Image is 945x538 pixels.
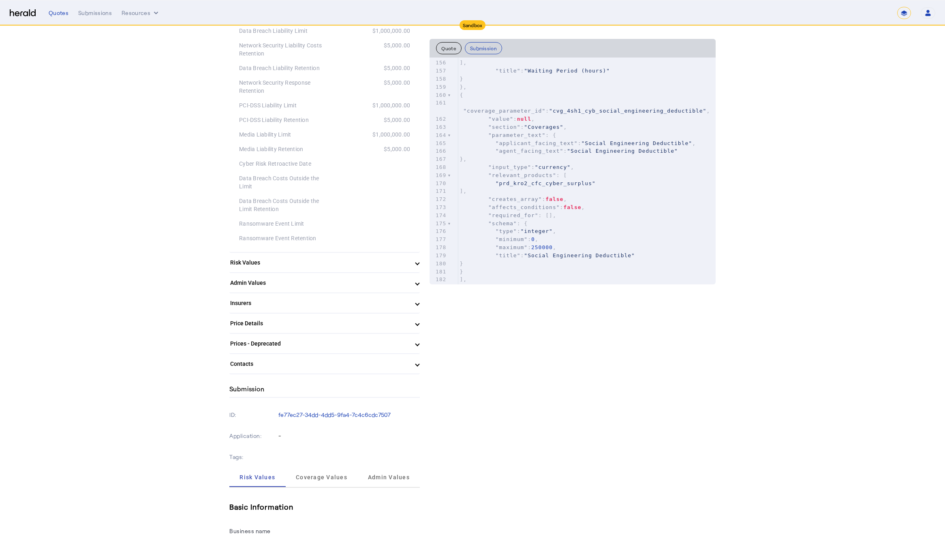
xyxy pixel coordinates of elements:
span: } [460,76,463,82]
div: 178 [430,243,447,252]
mat-panel-title: Prices - Deprecated [230,339,409,348]
div: Network Security Liability Costs Retention [239,41,325,58]
span: "applicant_facing_text" [496,140,578,146]
div: Data Breach Costs Outside the Limit Retention [239,197,325,213]
div: Data Breach Liability Limit [239,27,325,35]
span: : [460,252,635,258]
h4: Submission [229,384,264,394]
div: 180 [430,260,447,268]
span: "title" [496,252,521,258]
div: 183 [430,284,447,292]
span: ], [460,276,467,282]
div: Data Breach Costs Outside the Limit [239,174,325,190]
span: ], [460,60,467,66]
img: Herald Logo [10,9,36,17]
div: Network Security Response Retention [239,79,325,95]
mat-expansion-panel-header: Prices - Deprecated [229,334,420,353]
span: : , [460,196,567,202]
span: "title" [496,68,521,74]
span: "section" [488,124,520,130]
div: Media Liability Limit [239,130,325,139]
div: 174 [430,211,447,220]
div: 160 [430,91,447,99]
button: Quote [436,42,462,54]
div: 170 [430,179,447,188]
mat-panel-title: Contacts [230,360,409,368]
mat-panel-title: Admin Values [230,279,409,287]
span: 24 [502,52,510,58]
span: : , [460,116,535,122]
mat-panel-title: Risk Values [230,258,409,267]
span: : [], [460,212,556,218]
span: "coverage_parameter_id" [463,108,545,114]
span: "prd_kro2_cfc_cyber_surplus" [496,180,596,186]
div: $1,000,000.00 [325,130,410,139]
p: Application: [229,430,277,442]
div: Data Breach Liability Retention [239,64,325,72]
button: Resources dropdown menu [122,9,160,17]
span: { [460,92,463,98]
herald-code-block: quote [430,58,716,284]
div: 162 [430,115,447,123]
mat-expansion-panel-header: Admin Values [229,273,420,292]
span: : { [460,132,556,138]
span: }, [460,156,467,162]
span: : , [460,236,538,242]
div: 163 [430,123,447,131]
div: PCI-DSS Liability Limit [239,101,325,109]
span: : , [460,228,556,234]
div: $5,000.00 [325,79,410,95]
span: 0 [531,236,535,242]
span: "Social Engineering Deductible" [582,140,693,146]
div: 177 [430,235,447,243]
p: fe77ec27-34dd-4dd5-9fa4-7c4c6cdc7507 [278,411,420,419]
p: Tags: [229,451,277,463]
span: "Social Engineering Deductible" [524,252,635,258]
div: 169 [430,171,447,179]
div: 173 [430,203,447,211]
div: $1,000,000.00 [325,101,410,109]
span: 250000 [531,244,553,250]
mat-panel-title: Price Details [230,319,409,328]
span: "minimum" [496,236,528,242]
span: "relevant_products" [488,172,556,178]
div: Ransomware Event Retention [239,234,325,242]
mat-expansion-panel-header: Price Details [229,314,420,333]
span: "affects_conditions" [488,204,560,210]
div: 167 [430,155,447,163]
div: Cyber Risk Retroactive Date [239,160,325,168]
mat-expansion-panel-header: Risk Values [229,253,420,272]
span: : , [460,204,585,210]
p: - [278,432,420,440]
div: 165 [430,139,447,147]
span: null [517,116,531,122]
span: "schema" [488,220,517,226]
span: false [545,196,563,202]
span: ], [460,188,467,194]
div: 158 [430,75,447,83]
span: "cvg_4sh1_cyb_social_engineering_deductible" [549,108,706,114]
div: 179 [430,252,447,260]
span: : , [460,100,710,114]
span: : , [460,124,567,130]
div: Ransomware Event Limit [239,220,325,228]
mat-panel-title: Insurers [230,299,409,307]
span: "Waiting Period (hours)" [524,68,610,74]
span: "input_type" [488,164,531,170]
span: : [ [460,172,567,178]
label: Business name [229,527,271,534]
span: "Coverages" [524,124,563,130]
span: }, [460,84,467,90]
div: $5,000.00 [325,41,410,58]
div: $5,000.00 [325,64,410,72]
div: 166 [430,147,447,155]
div: $5,000.00 [325,145,410,153]
mat-expansion-panel-header: Insurers [229,293,420,313]
span: "creates_array" [488,196,542,202]
div: 168 [430,163,447,171]
div: 171 [430,187,447,195]
span: "integer" [520,228,552,234]
span: "value" [488,116,513,122]
span: Admin Values [368,474,410,480]
span: } [460,269,463,275]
